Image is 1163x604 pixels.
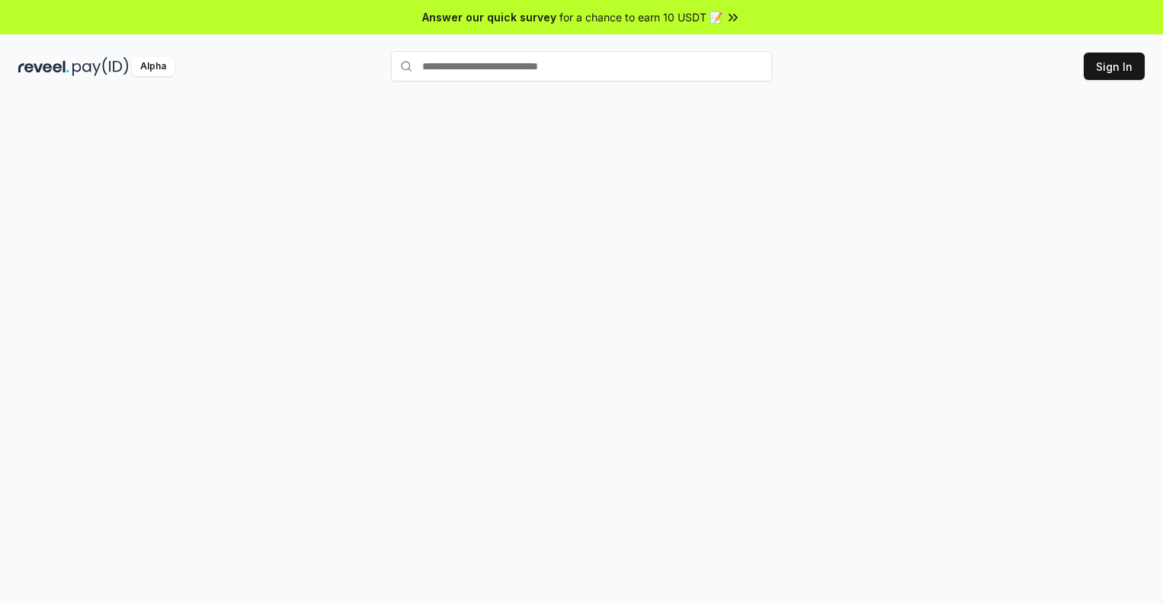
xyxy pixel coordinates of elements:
[132,57,175,76] div: Alpha
[18,57,69,76] img: reveel_dark
[422,9,556,25] span: Answer our quick survey
[72,57,129,76] img: pay_id
[559,9,722,25] span: for a chance to earn 10 USDT 📝
[1084,53,1145,80] button: Sign In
